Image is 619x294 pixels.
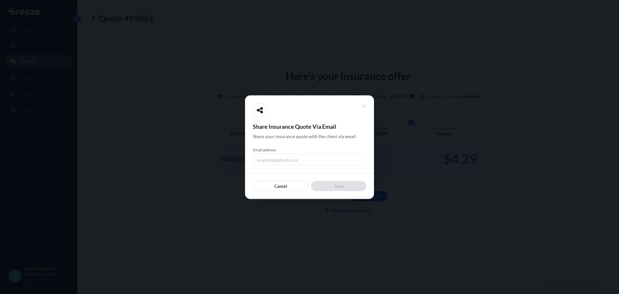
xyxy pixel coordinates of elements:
p: Cancel [274,183,287,189]
button: Send [311,181,366,191]
button: Cancel [253,181,309,191]
span: Share Insurance Quote Via Email [253,122,366,130]
span: Email address [253,147,366,152]
input: example@gmail.com [253,154,366,165]
span: Share your insurance quote with the client via email [253,133,356,139]
p: Send [334,183,343,189]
